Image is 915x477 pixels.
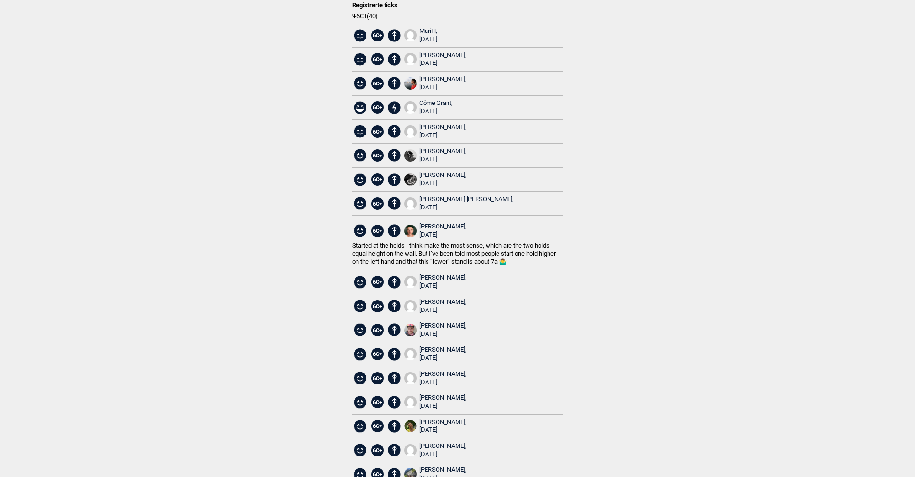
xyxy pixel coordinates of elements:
img: User fallback1 [404,444,417,456]
a: User fallback1[PERSON_NAME], [DATE] [404,124,467,140]
span: 6C+ [371,29,384,41]
div: [PERSON_NAME], [419,346,467,362]
img: User fallback1 [404,101,417,114]
div: [DATE] [419,179,467,187]
div: [PERSON_NAME] [PERSON_NAME], [419,196,514,212]
div: MariH, [419,27,437,43]
span: 6C+ [371,444,384,456]
span: 6C+ [371,125,384,138]
a: User fallback1[PERSON_NAME], [DATE] [404,394,467,410]
img: User fallback1 [404,197,417,210]
div: [PERSON_NAME], [419,124,467,140]
img: User fallback1 [404,300,417,312]
span: 6C+ [371,197,384,210]
a: User fallback1[PERSON_NAME], [DATE] [404,346,467,362]
img: User fallback1 [404,348,417,360]
img: User fallback1 [404,396,417,408]
div: [PERSON_NAME], [419,75,467,92]
div: [DATE] [419,282,467,290]
span: 6C+ [371,300,384,312]
img: User fallback1 [404,372,417,384]
div: [DATE] [419,426,467,434]
div: [PERSON_NAME], [419,52,467,68]
span: Started at the holds I think make the most sense, which are the two holds equal height on the wal... [352,242,556,265]
span: 6C+ [371,420,384,432]
a: User fallback1[PERSON_NAME], [DATE] [404,52,467,68]
div: [PERSON_NAME], [419,370,467,386]
div: [DATE] [419,330,467,338]
div: [PERSON_NAME], [419,274,467,290]
span: 6C+ [371,173,384,186]
div: [PERSON_NAME], [419,442,467,458]
img: MBB2723 [404,173,417,186]
img: User fallback1 [404,276,417,288]
img: User fallback1 [404,29,417,41]
span: 6C+ [371,396,384,408]
div: [DATE] [419,402,467,410]
a: User fallback1[PERSON_NAME], [DATE] [404,370,467,386]
span: 6C+ [371,225,384,237]
div: [DATE] [419,132,467,140]
a: 96237517 3053624591380607 2383231920386342912 n[PERSON_NAME], [DATE] [404,75,467,92]
img: User fallback1 [404,125,417,138]
div: [PERSON_NAME], [419,418,467,435]
a: MBB2723[PERSON_NAME], [DATE] [404,171,467,187]
div: [DATE] [419,378,467,386]
span: 6C+ [371,101,384,114]
div: [PERSON_NAME], [419,298,467,314]
img: IMG 0024 [404,149,417,162]
img: IMG 20231205 204555 [404,324,417,336]
a: IMG 20231205 204555[PERSON_NAME], [DATE] [404,322,467,338]
div: [DATE] [419,231,467,239]
a: Tina profilbilde[PERSON_NAME], [DATE] [404,418,467,435]
a: IMG 0024[PERSON_NAME], [DATE] [404,147,467,164]
div: [DATE] [419,107,453,115]
a: User fallback1[PERSON_NAME], [DATE] [404,442,467,458]
a: 1 D64 F659 699 B 4 AC0 AE83 8 A752141 A1 FA 4 E7 C6 E13 DA70 4985 B55 F 75938 CD1 A51 E[PERSON_NA... [404,223,467,239]
span: 6C+ [371,53,384,65]
div: [DATE] [419,156,467,164]
a: User fallback1[PERSON_NAME], [DATE] [404,274,467,290]
div: [PERSON_NAME], [419,171,467,187]
div: [DATE] [419,306,467,314]
div: [PERSON_NAME], [419,147,467,164]
img: User fallback1 [404,53,417,65]
span: 6C+ [371,276,384,288]
img: Tina profilbilde [404,420,417,432]
img: 96237517 3053624591380607 2383231920386342912 n [404,77,417,90]
span: 6C+ [371,372,384,384]
span: 6C+ [371,77,384,90]
span: 6C+ [371,348,384,360]
div: [PERSON_NAME], [419,223,467,239]
div: [DATE] [419,204,514,212]
div: Côme Grant, [419,99,453,115]
a: User fallback1[PERSON_NAME], [DATE] [404,298,467,314]
span: 6C+ [371,324,384,336]
div: [DATE] [419,59,467,67]
div: [PERSON_NAME], [419,394,467,410]
div: [PERSON_NAME], [419,322,467,338]
div: [DATE] [419,83,467,92]
div: [DATE] [419,354,467,362]
div: [DATE] [419,450,467,458]
a: User fallback1MariH, [DATE] [404,27,437,43]
a: User fallback1Côme Grant, [DATE] [404,99,453,115]
a: User fallback1[PERSON_NAME] [PERSON_NAME], [DATE] [404,196,514,212]
span: 6C+ [371,149,384,162]
span: Ψ 6C+ ( 40 ) [352,12,563,21]
div: [DATE] [419,35,437,43]
img: 1 D64 F659 699 B 4 AC0 AE83 8 A752141 A1 FA 4 E7 C6 E13 DA70 4985 B55 F 75938 CD1 A51 E [404,225,417,237]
